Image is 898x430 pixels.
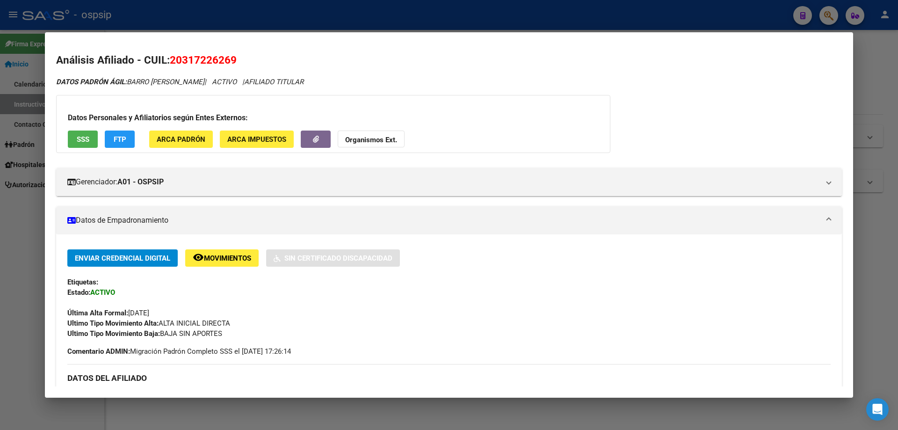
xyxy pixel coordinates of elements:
span: SSS [77,135,89,144]
button: Movimientos [185,249,259,267]
strong: Ultimo Tipo Movimiento Baja: [67,329,160,338]
button: Enviar Credencial Digital [67,249,178,267]
span: Enviar Credencial Digital [75,254,170,262]
span: BAJA SIN APORTES [67,329,222,338]
span: Sin Certificado Discapacidad [284,254,392,262]
button: SSS [68,131,98,148]
span: AFILIADO TITULAR [244,78,304,86]
span: 20317226269 [170,54,237,66]
span: Movimientos [204,254,251,262]
button: ARCA Padrón [149,131,213,148]
span: Migración Padrón Completo SSS el [DATE] 17:26:14 [67,346,291,357]
strong: Estado: [67,288,90,297]
mat-expansion-panel-header: Gerenciador:A01 - OSPSIP [56,168,842,196]
mat-panel-title: Datos de Empadronamiento [67,215,819,226]
span: ARCA Impuestos [227,135,286,144]
i: | ACTIVO | [56,78,304,86]
button: Sin Certificado Discapacidad [266,249,400,267]
button: FTP [105,131,135,148]
mat-expansion-panel-header: Datos de Empadronamiento [56,206,842,234]
h2: Análisis Afiliado - CUIL: [56,52,842,68]
strong: Comentario ADMIN: [67,347,130,356]
span: ALTA INICIAL DIRECTA [67,319,230,328]
mat-panel-title: Gerenciador: [67,176,819,188]
strong: Etiquetas: [67,278,98,286]
strong: Organismos Ext. [345,136,397,144]
button: Organismos Ext. [338,131,405,148]
mat-icon: remove_red_eye [193,252,204,263]
h3: Datos Personales y Afiliatorios según Entes Externos: [68,112,599,124]
strong: Última Alta Formal: [67,309,128,317]
h3: DATOS DEL AFILIADO [67,373,831,383]
div: Open Intercom Messenger [866,398,889,421]
span: FTP [114,135,126,144]
button: ARCA Impuestos [220,131,294,148]
span: BARRO [PERSON_NAME] [56,78,204,86]
span: [DATE] [67,309,149,317]
strong: DATOS PADRÓN ÁGIL: [56,78,127,86]
strong: ACTIVO [90,288,115,297]
span: ARCA Padrón [157,135,205,144]
strong: A01 - OSPSIP [117,176,164,188]
strong: Ultimo Tipo Movimiento Alta: [67,319,159,328]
